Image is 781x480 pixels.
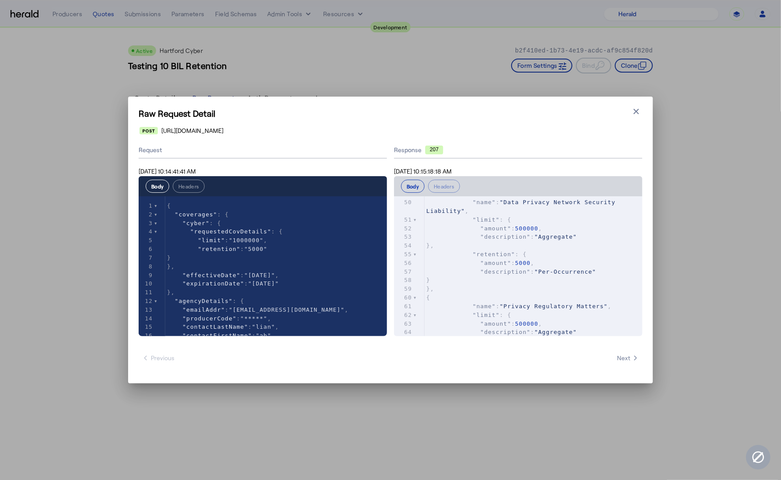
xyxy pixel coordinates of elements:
[426,294,430,301] span: {
[139,245,154,254] div: 6
[139,142,387,159] div: Request
[139,167,196,175] span: [DATE] 10:14:41:41 AM
[430,146,439,153] text: 207
[167,323,279,330] span: : ,
[182,220,209,226] span: "cyber"
[256,332,271,339] span: "ab"
[139,323,154,331] div: 15
[473,303,496,310] span: "name"
[534,329,577,335] span: "Aggregate"
[198,237,225,243] span: "limit"
[614,350,642,366] button: Next
[139,262,154,271] div: 8
[167,289,175,296] span: },
[139,331,154,340] div: 16
[394,328,413,337] div: 64
[182,315,237,322] span: "producerCode"
[139,350,178,366] button: Previous
[534,268,596,275] span: "Per-Occurrence"
[394,233,413,241] div: 53
[473,251,515,257] span: "retention"
[139,227,154,236] div: 4
[142,354,174,362] span: Previous
[394,146,642,154] div: Response
[139,314,154,323] div: 14
[426,225,542,232] span: : ,
[139,219,154,228] div: 3
[473,216,500,223] span: "limit"
[190,228,271,235] span: "requestedCovDetails"
[139,306,154,314] div: 13
[481,233,531,240] span: "description"
[426,260,534,266] span: : ,
[394,259,413,268] div: 56
[244,272,275,278] span: "[DATE]"
[139,236,154,245] div: 5
[182,323,248,330] span: "contactLastName"
[394,302,413,311] div: 61
[139,279,154,288] div: 10
[229,306,345,313] span: "[EMAIL_ADDRESS][DOMAIN_NAME]"
[515,225,538,232] span: 500000
[198,246,241,252] span: "retention"
[515,320,538,327] span: 500000
[167,332,271,339] span: :
[173,180,205,193] button: Headers
[161,126,224,135] span: [URL][DOMAIN_NAME]
[229,237,263,243] span: "1000000"
[175,298,233,304] span: "agencyDetails"
[394,167,452,175] span: [DATE] 10:15:18:18 AM
[426,268,596,275] span: :
[394,216,413,224] div: 51
[426,312,511,318] span: : {
[426,216,511,223] span: : {
[394,198,413,207] div: 50
[182,280,244,287] span: "expirationDate"
[617,354,639,362] span: Next
[139,254,154,262] div: 7
[182,306,225,313] span: "emailAddr"
[248,280,279,287] span: "[DATE]"
[473,312,500,318] span: "limit"
[394,224,413,233] div: 52
[139,271,154,280] div: 9
[394,285,413,293] div: 59
[426,251,527,257] span: : {
[481,260,512,266] span: "amount"
[426,199,619,214] span: : ,
[167,263,175,270] span: },
[167,254,171,261] span: }
[182,332,252,339] span: "contactFirstName"
[473,199,496,205] span: "name"
[139,210,154,219] div: 2
[481,320,512,327] span: "amount"
[167,220,221,226] span: : {
[481,329,531,335] span: "description"
[244,246,268,252] span: "5000"
[426,303,612,310] span: : ,
[394,293,413,302] div: 60
[515,260,530,266] span: 5000
[426,320,542,327] span: : ,
[426,242,434,249] span: },
[182,272,240,278] span: "effectiveDate"
[167,272,279,278] span: : ,
[481,268,531,275] span: "description"
[139,297,154,306] div: 12
[175,211,217,218] span: "coverages"
[167,280,279,287] span: :
[167,237,268,243] span: : ,
[252,323,275,330] span: "lian"
[394,311,413,320] div: 62
[426,285,434,292] span: },
[426,277,430,283] span: }
[394,268,413,276] div: 57
[167,298,244,304] span: : {
[426,329,577,335] span: :
[167,211,229,218] span: : {
[401,180,425,193] button: Body
[394,276,413,285] div: 58
[428,180,460,193] button: Headers
[139,288,154,297] div: 11
[167,315,271,322] span: : ,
